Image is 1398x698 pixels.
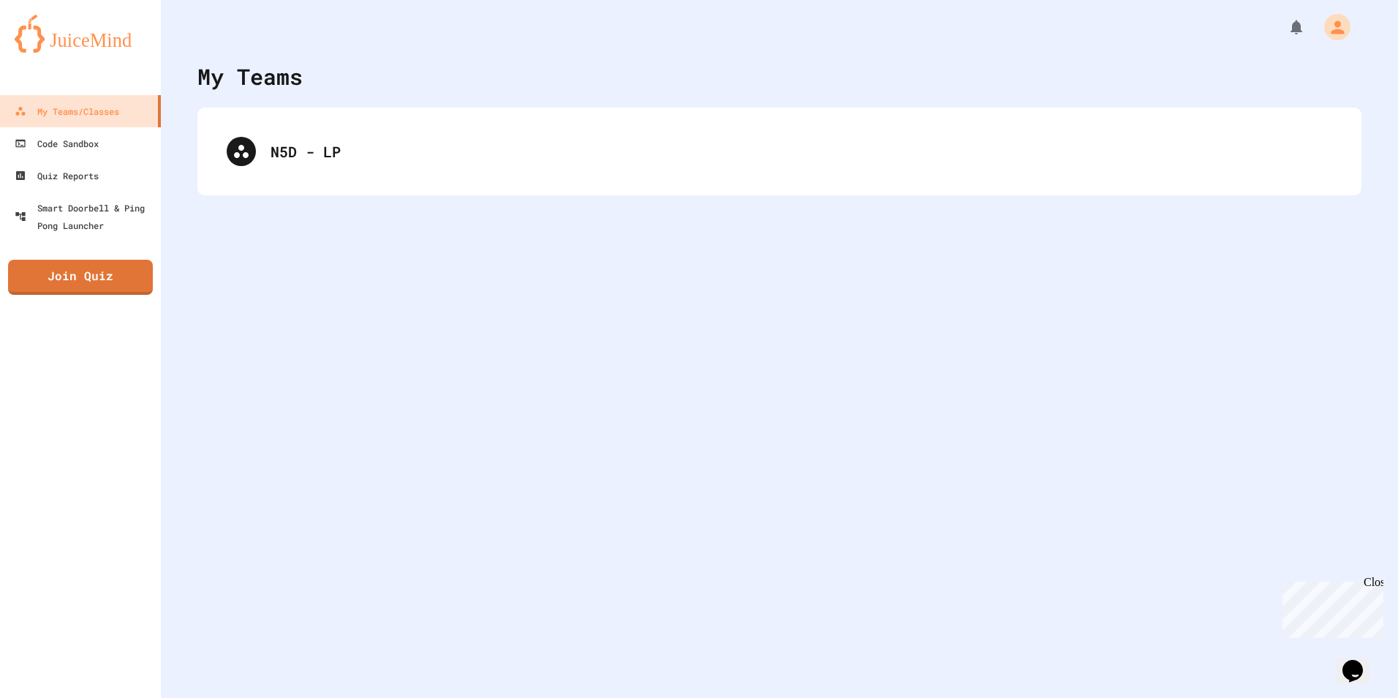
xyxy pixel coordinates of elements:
div: Code Sandbox [15,135,99,152]
div: My Account [1309,10,1354,44]
div: Quiz Reports [15,167,99,184]
a: Join Quiz [8,260,153,295]
div: Chat with us now!Close [6,6,101,93]
div: My Notifications [1261,15,1309,40]
div: N5D - LP [271,140,1332,162]
iframe: chat widget [1277,576,1383,638]
div: My Teams/Classes [15,102,119,120]
img: logo-orange.svg [15,15,146,53]
iframe: chat widget [1337,639,1383,683]
div: N5D - LP [212,122,1347,181]
div: My Teams [197,60,303,93]
div: Smart Doorbell & Ping Pong Launcher [15,199,155,234]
